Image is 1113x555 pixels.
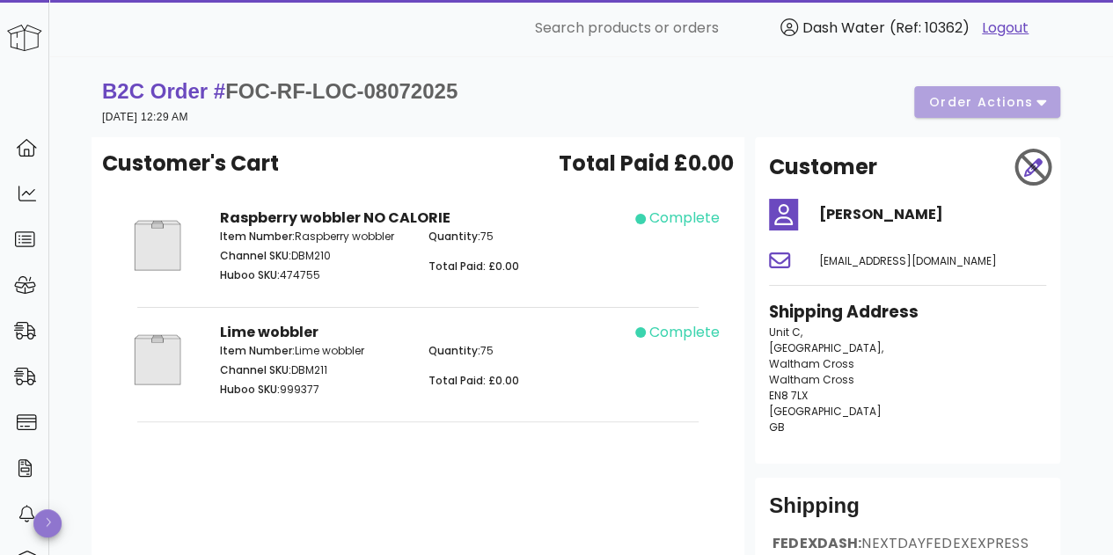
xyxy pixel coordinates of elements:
[769,325,802,340] span: Unit C,
[220,248,291,263] span: Channel SKU:
[220,267,407,283] p: 474755
[769,356,854,371] span: Waltham Cross
[102,111,188,123] small: [DATE] 12:29 AM
[769,372,854,387] span: Waltham Cross
[428,373,519,388] span: Total Paid: £0.00
[220,248,407,264] p: DBM210
[769,492,1046,534] div: Shipping
[116,322,199,398] img: Product Image
[802,18,885,38] span: Dash Water
[769,388,808,403] span: EN8 7LX
[890,18,970,38] span: (Ref: 10362)
[220,343,295,358] span: Item Number:
[769,151,877,183] h2: Customer
[428,229,616,245] p: 75
[428,229,480,244] span: Quantity:
[819,253,997,268] span: [EMAIL_ADDRESS][DOMAIN_NAME]
[102,148,279,179] span: Customer's Cart
[220,382,407,398] p: 999377
[220,229,295,244] span: Item Number:
[982,18,1029,39] a: Logout
[102,79,458,103] strong: B2C Order #
[220,362,291,377] span: Channel SKU:
[428,259,519,274] span: Total Paid: £0.00
[220,382,280,397] span: Huboo SKU:
[428,343,480,358] span: Quantity:
[220,362,407,378] p: DBM211
[7,25,42,51] img: Huboo Logo
[220,229,407,245] p: Raspberry wobbler
[769,340,883,355] span: [GEOGRAPHIC_DATA],
[769,420,785,435] span: GB
[225,79,458,103] span: FOC-RF-LOC-08072025
[649,322,720,343] div: complete
[428,343,616,359] p: 75
[220,208,450,228] strong: Raspberry wobbler NO CALORIE
[220,267,280,282] span: Huboo SKU:
[819,204,1047,225] h4: [PERSON_NAME]
[220,322,319,342] strong: Lime wobbler
[559,148,734,179] span: Total Paid £0.00
[769,300,1046,325] h3: Shipping Address
[220,343,407,359] p: Lime wobbler
[769,404,882,419] span: [GEOGRAPHIC_DATA]
[649,208,720,229] div: complete
[116,208,199,283] img: Product Image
